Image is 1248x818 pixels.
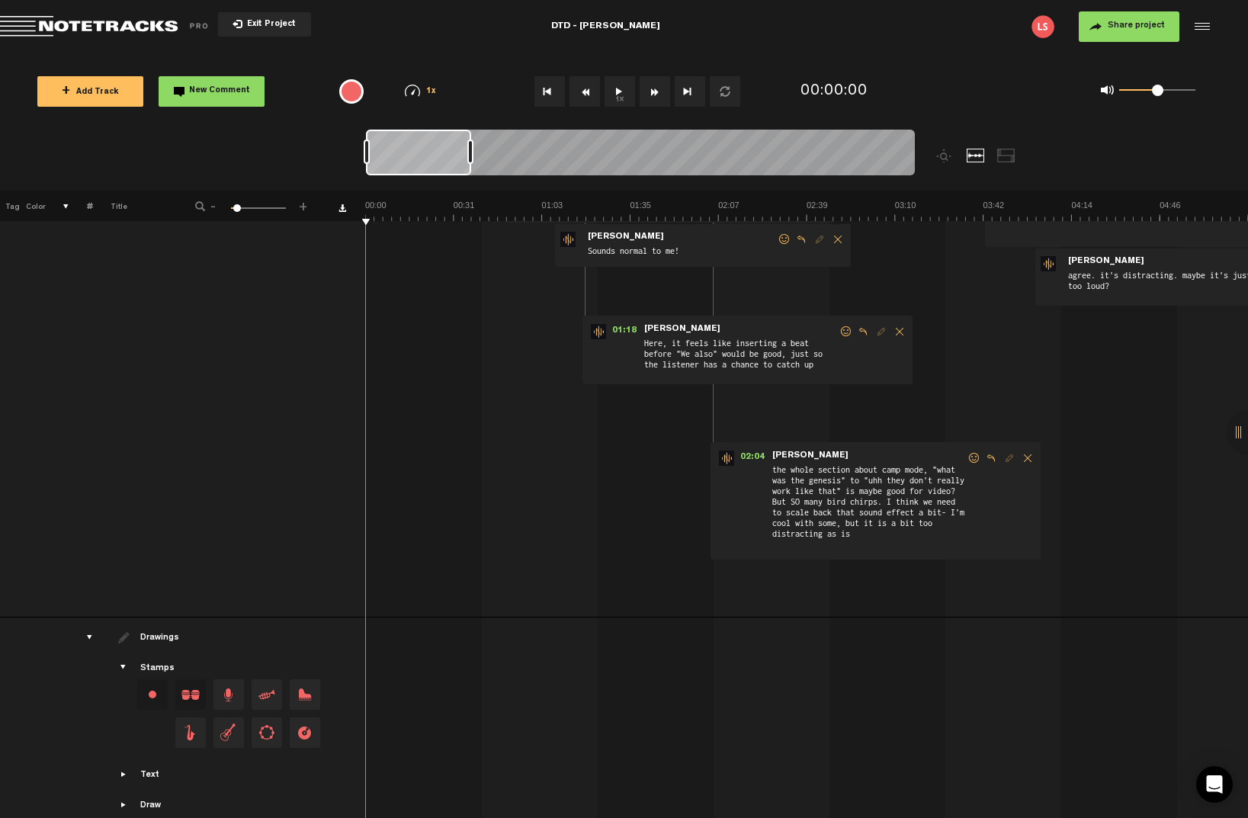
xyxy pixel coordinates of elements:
[338,204,346,212] a: Download comments
[1108,21,1165,30] span: Share project
[800,81,868,103] div: 00:00:00
[93,191,175,221] th: Title
[675,76,705,107] button: Go to end
[810,234,829,245] span: Edit comment
[1031,15,1054,38] img: letters
[137,679,168,710] div: Change stamp color.To change the color of an existing stamp, select the stamp on the right and th...
[118,799,130,811] span: Showcase draw menu
[159,76,265,107] button: New Comment
[69,117,93,618] td: comments
[252,679,282,710] span: Drag and drop a stamp
[643,324,722,335] span: [PERSON_NAME]
[606,324,643,339] span: 01:18
[189,87,250,95] span: New Comment
[1019,453,1037,464] span: Delete comment
[62,85,70,98] span: +
[290,679,320,710] span: Drag and drop a stamp
[404,8,808,46] div: DTD - [PERSON_NAME]
[297,200,310,209] span: +
[982,453,1000,464] span: Reply to comment
[242,21,296,29] span: Exit Project
[140,632,182,645] div: Drawings
[290,717,320,748] span: Drag and drop a stamp
[72,630,95,645] div: drawings
[118,768,130,781] span: Showcase text
[872,326,890,337] span: Edit comment
[62,88,119,97] span: Add Track
[890,326,909,337] span: Delete comment
[339,79,364,104] div: {{ tooltip_message }}
[591,324,606,339] img: star-track.png
[643,336,839,377] span: Here, it feels like inserting a beat before "We also" would be good, just so the listener has a c...
[586,232,666,242] span: [PERSON_NAME]
[37,76,143,107] button: +Add Track
[207,200,220,209] span: -
[381,85,460,98] div: 1x
[252,717,282,748] span: Drag and drop a stamp
[734,451,771,466] span: 02:04
[1000,453,1019,464] span: Edit comment
[569,76,600,107] button: Rewind
[118,662,130,674] span: Showcase stamps
[586,244,777,261] span: Sounds normal to me!
[560,232,576,247] img: star-track.png
[140,769,159,782] div: Text
[792,234,810,245] span: Reply to comment
[605,76,635,107] button: 1x
[829,234,847,245] span: Delete comment
[69,191,93,221] th: #
[640,76,670,107] button: Fast Forward
[1041,256,1056,271] img: star-track.png
[175,679,206,710] span: Drag and drop a stamp
[140,800,161,813] div: Draw
[551,8,660,46] div: DTD - [PERSON_NAME]
[213,717,244,748] span: Drag and drop a stamp
[213,679,244,710] span: Drag and drop a stamp
[534,76,565,107] button: Go to beginning
[1196,766,1233,803] div: Open Intercom Messenger
[771,463,967,553] span: the whole section about camp mode, "what was the genesis" to "uhh they don't really work like tha...
[426,88,437,96] span: 1x
[719,451,734,466] img: star-track.png
[23,191,46,221] th: Color
[218,12,311,37] button: Exit Project
[175,717,206,748] span: Drag and drop a stamp
[405,85,420,97] img: speedometer.svg
[710,76,740,107] button: Loop
[140,662,175,675] div: Stamps
[1067,256,1146,267] span: [PERSON_NAME]
[771,451,850,461] span: [PERSON_NAME]
[854,326,872,337] span: Reply to comment
[1079,11,1179,42] button: Share project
